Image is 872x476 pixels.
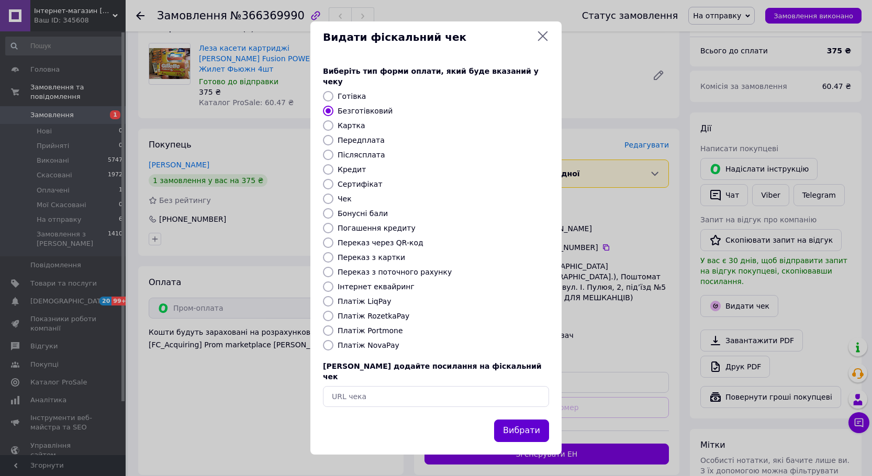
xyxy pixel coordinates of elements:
[338,341,399,349] label: Платіж NovaPay
[338,297,391,305] label: Платіж LiqPay
[338,136,385,144] label: Передплата
[338,107,393,115] label: Безготівковий
[338,253,405,262] label: Переказ з картки
[338,209,388,218] label: Бонусні бали
[338,180,383,188] label: Сертифікат
[338,282,415,291] label: Інтернет еквайринг
[323,30,532,45] span: Видати фіскальний чек
[338,165,366,174] label: Кредит
[323,386,549,407] input: URL чека
[338,195,352,203] label: Чек
[338,268,452,276] label: Переказ з поточного рахунку
[338,121,365,130] label: Картка
[338,326,403,335] label: Платіж Portmone
[338,151,385,159] label: Післясплата
[323,362,542,381] span: [PERSON_NAME] додайте посилання на фіскальний чек
[323,67,539,86] span: Виберіть тип форми оплати, який буде вказаний у чеку
[338,312,409,320] label: Платіж RozetkaPay
[338,239,423,247] label: Переказ через QR-код
[338,92,366,100] label: Готівка
[338,224,416,232] label: Погашення кредиту
[494,420,549,442] button: Вибрати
